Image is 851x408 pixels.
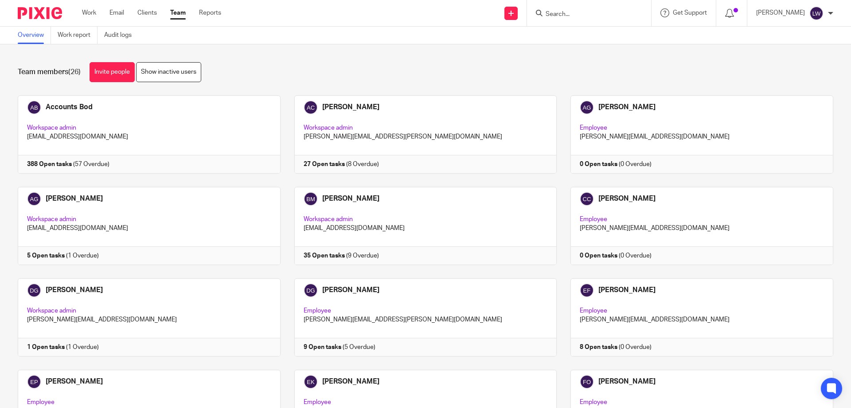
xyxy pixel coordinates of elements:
span: (26) [68,68,81,75]
a: Audit logs [104,27,138,44]
a: Show inactive users [136,62,201,82]
a: Overview [18,27,51,44]
p: [PERSON_NAME] [756,8,805,17]
input: Search [545,11,625,19]
a: Work report [58,27,98,44]
a: Email [109,8,124,17]
h1: Team members [18,67,81,77]
img: svg%3E [809,6,824,20]
span: Get Support [673,10,707,16]
a: Reports [199,8,221,17]
a: Team [170,8,186,17]
img: Pixie [18,7,62,19]
a: Clients [137,8,157,17]
a: Invite people [90,62,135,82]
a: Work [82,8,96,17]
